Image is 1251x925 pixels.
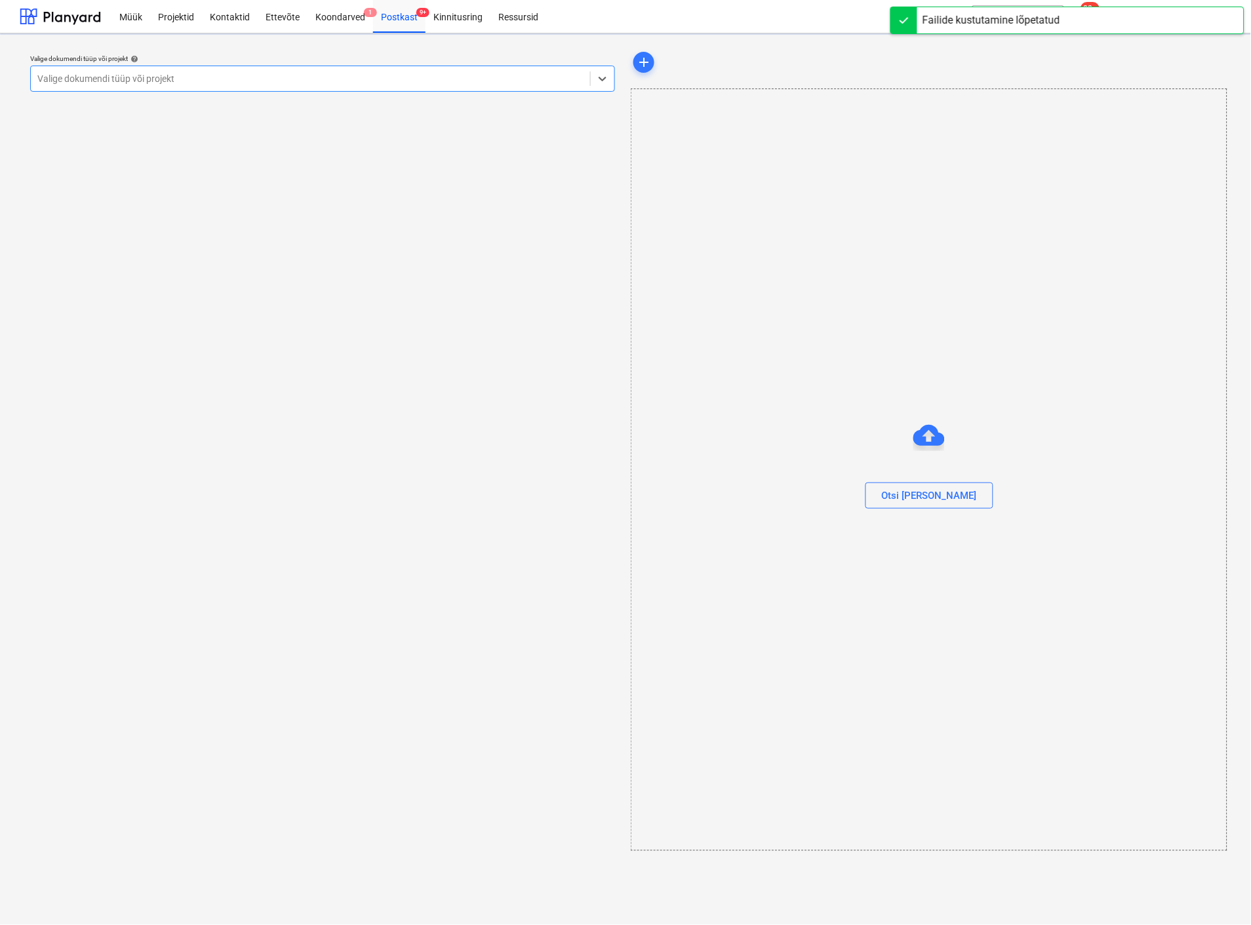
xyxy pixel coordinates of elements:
[882,487,977,504] div: Otsi [PERSON_NAME]
[1185,862,1251,925] div: Vestlusvidin
[364,8,377,17] span: 1
[631,89,1227,851] div: Otsi [PERSON_NAME]
[416,8,429,17] span: 9+
[865,482,993,509] button: Otsi [PERSON_NAME]
[923,12,1060,28] div: Failide kustutamine lõpetatud
[1185,862,1251,925] iframe: Chat Widget
[128,55,138,63] span: help
[30,54,615,63] div: Valige dokumendi tüüp või projekt
[636,54,652,70] span: add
